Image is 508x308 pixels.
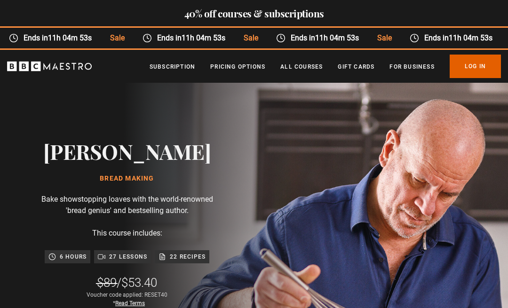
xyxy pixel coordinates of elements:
p: This course includes: [92,228,162,239]
p: Bake showstopping loaves with the world-renowned 'bread genius' and bestselling author. [33,194,221,216]
span: Ends in [419,32,501,44]
span: Sale [368,32,400,44]
a: For business [389,62,434,71]
time: 11h 04m 53s [182,33,225,42]
time: 11h 04m 53s [449,33,492,42]
span: Ends in [152,32,234,44]
nav: Primary [150,55,501,78]
span: Ends in [18,32,101,44]
span: Sale [101,32,134,44]
a: Log In [450,55,501,78]
time: 11h 04m 53s [315,33,359,42]
h2: [PERSON_NAME] [43,139,211,163]
a: Pricing Options [210,62,265,71]
a: All Courses [280,62,323,71]
p: 27 lessons [109,252,147,261]
span: Ends in [286,32,368,44]
time: 11h 04m 53s [48,33,92,42]
p: 22 recipes [170,252,206,261]
a: Subscription [150,62,195,71]
a: Gift Cards [338,62,374,71]
span: Sale [235,32,267,44]
svg: BBC Maestro [7,59,92,73]
p: 6 hours [60,252,87,261]
h1: Bread Making [43,175,211,182]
